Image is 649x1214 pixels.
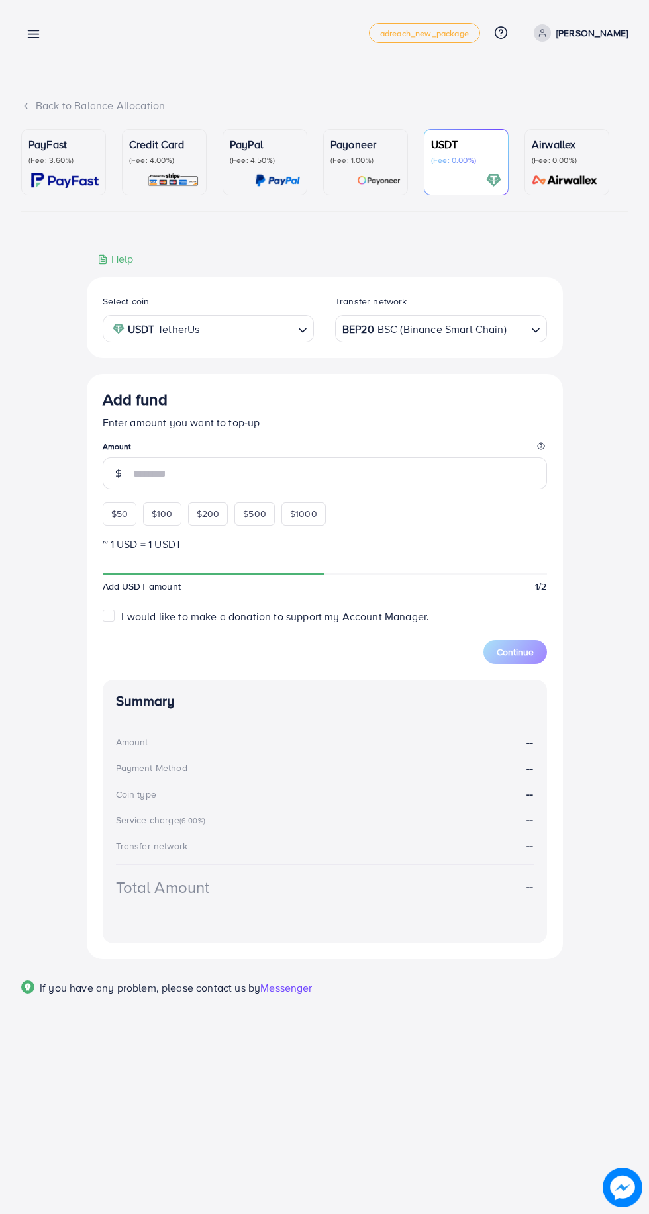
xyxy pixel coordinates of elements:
[121,609,429,624] span: I would like to make a donation to support my Account Manager.
[21,98,628,113] div: Back to Balance Allocation
[158,320,199,339] span: TetherUs
[603,1168,642,1207] img: image
[111,507,128,520] span: $50
[532,136,602,152] p: Airwallex
[230,136,300,152] p: PayPal
[526,786,533,802] strong: --
[203,318,293,339] input: Search for option
[129,155,199,165] p: (Fee: 4.00%)
[486,173,501,188] img: card
[28,136,99,152] p: PayFast
[330,136,401,152] p: Payoneer
[28,155,99,165] p: (Fee: 3.60%)
[21,980,34,994] img: Popup guide
[31,173,99,188] img: card
[103,390,168,409] h3: Add fund
[556,25,628,41] p: [PERSON_NAME]
[357,173,401,188] img: card
[526,838,533,853] strong: --
[116,693,534,710] h4: Summary
[103,536,547,552] p: ~ 1 USD = 1 USDT
[116,761,187,774] div: Payment Method
[103,414,547,430] p: Enter amount you want to top-up
[116,876,210,899] div: Total Amount
[508,318,526,339] input: Search for option
[113,323,125,335] img: coin
[532,155,602,165] p: (Fee: 0.00%)
[335,295,407,308] label: Transfer network
[526,879,533,894] strong: --
[260,980,312,995] span: Messenger
[528,173,602,188] img: card
[129,136,199,152] p: Credit Card
[116,735,148,749] div: Amount
[116,788,156,801] div: Coin type
[255,173,300,188] img: card
[526,735,533,750] strong: --
[97,252,134,267] div: Help
[230,155,300,165] p: (Fee: 4.50%)
[243,507,266,520] span: $500
[535,580,546,593] span: 1/2
[116,839,188,853] div: Transfer network
[103,441,547,457] legend: Amount
[342,320,374,339] strong: BEP20
[483,640,547,664] button: Continue
[116,814,209,827] div: Service charge
[528,24,628,42] a: [PERSON_NAME]
[330,155,401,165] p: (Fee: 1.00%)
[431,155,501,165] p: (Fee: 0.00%)
[179,816,205,826] small: (6.00%)
[369,23,480,43] a: adreach_new_package
[290,507,317,520] span: $1000
[377,320,507,339] span: BSC (Binance Smart Chain)
[335,315,547,342] div: Search for option
[103,315,315,342] div: Search for option
[103,580,181,593] span: Add USDT amount
[128,320,155,339] strong: USDT
[103,295,150,308] label: Select coin
[152,507,173,520] span: $100
[431,136,501,152] p: USDT
[497,645,534,659] span: Continue
[197,507,220,520] span: $200
[40,980,260,995] span: If you have any problem, please contact us by
[147,173,199,188] img: card
[380,29,469,38] span: adreach_new_package
[526,812,533,827] strong: --
[526,761,533,776] strong: --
